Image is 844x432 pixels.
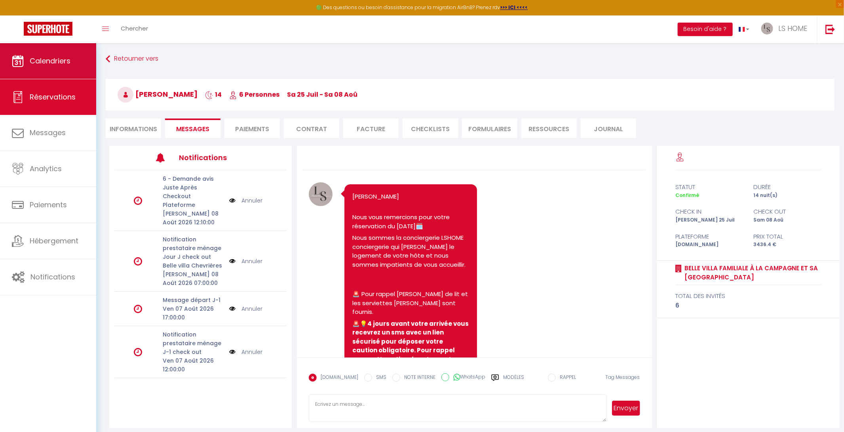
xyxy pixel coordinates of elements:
[30,236,78,246] span: Hébergement
[229,90,279,99] span: 6 Personnes
[670,216,749,224] div: [PERSON_NAME] 25 Juil
[761,23,773,34] img: ...
[670,207,749,216] div: check in
[612,401,640,416] button: Envoyer
[121,24,148,32] span: Chercher
[503,374,524,388] label: Modèles
[317,374,358,382] label: [DOMAIN_NAME]
[343,119,399,138] li: Facture
[748,192,827,199] div: 14 nuit(s)
[229,257,236,266] img: NO IMAGE
[403,119,458,138] li: CHECKLISTS
[352,319,470,381] strong: 4 jours avant votre arrivée vous recevrez un sms avec un lien sécurisé pour déposer votre caution...
[241,304,262,313] a: Annuler
[748,241,827,248] div: 3436.4 €
[309,182,333,206] img: 17406049144927.png
[372,374,386,382] label: SMS
[755,15,817,43] a: ... LS HOME
[163,209,224,227] p: [PERSON_NAME] 08 Août 2026 12:10:00
[352,319,469,382] p: 🚨💡
[30,272,75,282] span: Notifications
[163,296,224,304] p: Message départ J-1
[24,22,72,36] img: Super Booking
[229,196,236,205] img: NO IMAGE
[556,374,576,382] label: RAPPEL
[500,4,528,11] a: >>> ICI <<<<
[675,291,821,301] div: total des invités
[163,304,224,322] p: Ven 07 Août 2026 17:00:00
[30,128,66,138] span: Messages
[675,192,699,199] span: Confirmé
[241,196,262,205] a: Annuler
[163,330,224,356] p: Notification prestataire ménage J-1 check out
[284,119,339,138] li: Contrat
[176,124,209,134] span: Messages
[521,119,577,138] li: Ressources
[416,222,423,230] span: 🗓️
[106,119,161,138] li: Informations
[30,164,62,174] span: Analytics
[748,182,827,192] div: durée
[670,241,749,248] div: [DOMAIN_NAME]
[30,56,70,66] span: Calendriers
[163,382,224,400] p: Message de bien arrivée
[241,348,262,356] a: Annuler
[163,174,224,209] p: 6 - Demande avis Juste Après Checkout Plateforme
[400,374,435,382] label: NOTE INTERNE
[678,23,733,36] button: Besoin d'aide ?
[229,348,236,356] img: NO IMAGE
[287,90,357,99] span: sa 25 Juil - sa 08 Aoû
[670,232,749,241] div: Plateforme
[606,374,640,380] span: Tag Messages
[163,235,224,270] p: Notification prestataire ménage Jour J check out Belle villa Chevrières
[163,356,224,374] p: Ven 07 Août 2026 12:00:00
[229,304,236,313] img: NO IMAGE
[675,301,821,310] div: 6
[30,92,76,102] span: Réservations
[778,23,807,33] span: LS HOME
[352,192,469,201] p: [PERSON_NAME]
[352,233,469,269] p: Nous sommes la conciergerie LSHOME conciergerie qui [PERSON_NAME] le logement de votre hôte et no...
[748,232,827,241] div: Prix total
[205,90,222,99] span: 14
[118,89,198,99] span: [PERSON_NAME]
[449,373,485,382] label: WhatsApp
[352,213,451,230] span: Nous vous remercions pour votre réservation du [DATE]
[224,119,280,138] li: Paiements
[241,257,262,266] a: Annuler
[462,119,517,138] li: FORMULAIRES
[581,119,636,138] li: Journal
[682,264,821,282] a: Belle villa familiale à la campagne et sa [GEOGRAPHIC_DATA]
[748,216,827,224] div: Sam 08 Aoû
[352,290,469,317] p: 🚨 Pour rappel [PERSON_NAME] de lit et les serviettes [PERSON_NAME] sont fournis.
[825,24,835,34] img: logout
[30,200,67,210] span: Paiements
[179,149,251,166] h3: Notifications
[670,182,749,192] div: statut
[106,52,834,66] a: Retourner vers
[748,207,827,216] div: check out
[163,270,224,287] p: [PERSON_NAME] 08 Août 2026 07:00:00
[115,15,154,43] a: Chercher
